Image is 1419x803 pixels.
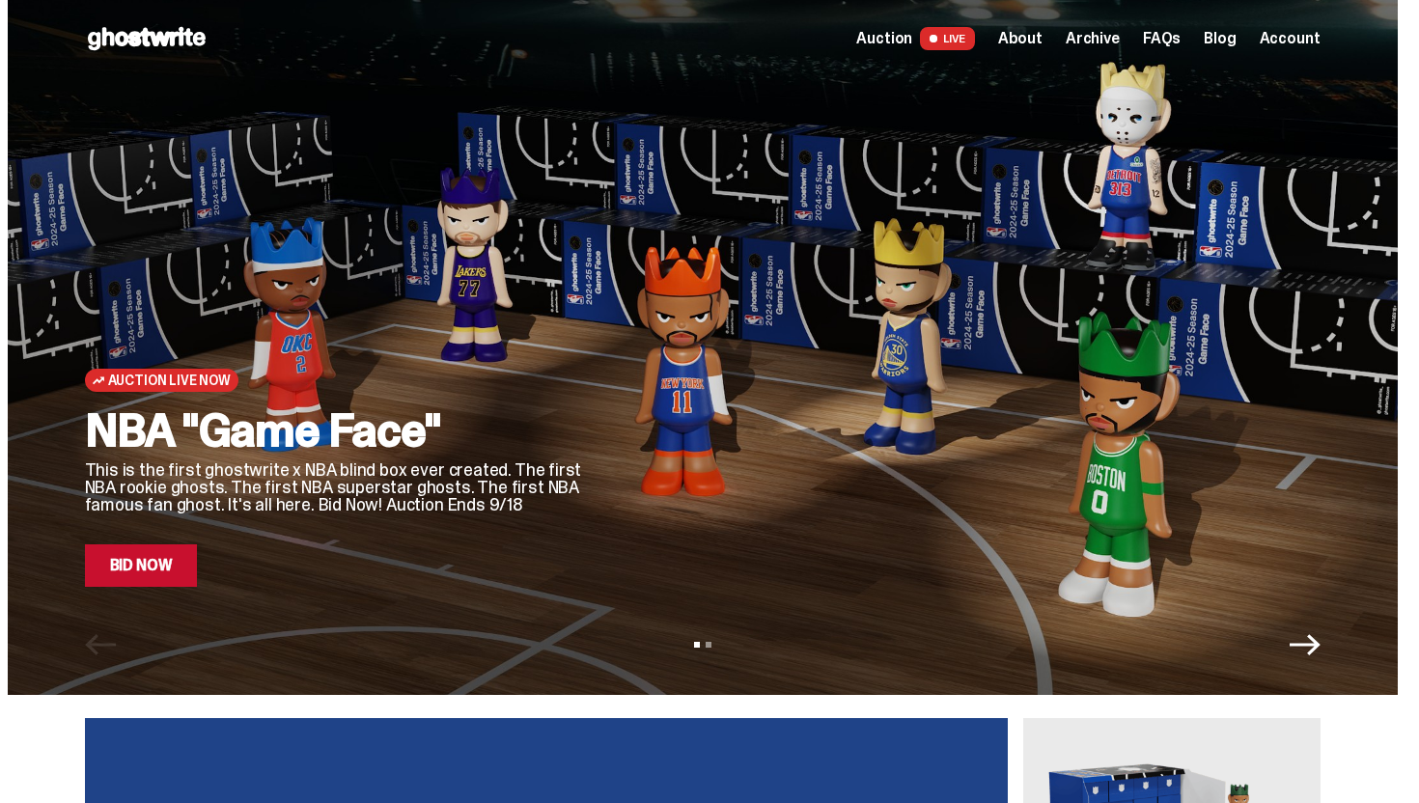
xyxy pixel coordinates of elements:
[1066,31,1120,46] a: Archive
[1290,629,1321,660] button: Next
[1143,31,1181,46] a: FAQs
[1204,31,1236,46] a: Blog
[694,642,700,648] button: View slide 1
[85,544,198,587] a: Bid Now
[998,31,1043,46] a: About
[856,31,912,46] span: Auction
[856,27,974,50] a: Auction LIVE
[706,642,711,648] button: View slide 2
[920,27,975,50] span: LIVE
[108,373,231,388] span: Auction Live Now
[85,461,587,513] p: This is the first ghostwrite x NBA blind box ever created. The first NBA rookie ghosts. The first...
[85,407,587,454] h2: NBA "Game Face"
[1260,31,1321,46] a: Account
